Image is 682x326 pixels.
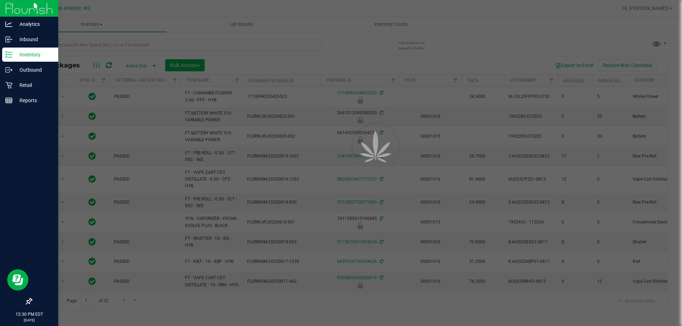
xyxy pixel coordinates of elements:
[12,66,55,74] p: Outbound
[12,81,55,89] p: Retail
[5,82,12,89] inline-svg: Retail
[5,66,12,73] inline-svg: Outbound
[3,317,55,323] p: [DATE]
[12,35,55,44] p: Inbound
[3,311,55,317] p: 12:30 PM EDT
[5,36,12,43] inline-svg: Inbound
[12,20,55,28] p: Analytics
[7,269,28,291] iframe: Resource center
[5,21,12,28] inline-svg: Analytics
[5,97,12,104] inline-svg: Reports
[12,96,55,105] p: Reports
[12,50,55,59] p: Inventory
[5,51,12,58] inline-svg: Inventory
